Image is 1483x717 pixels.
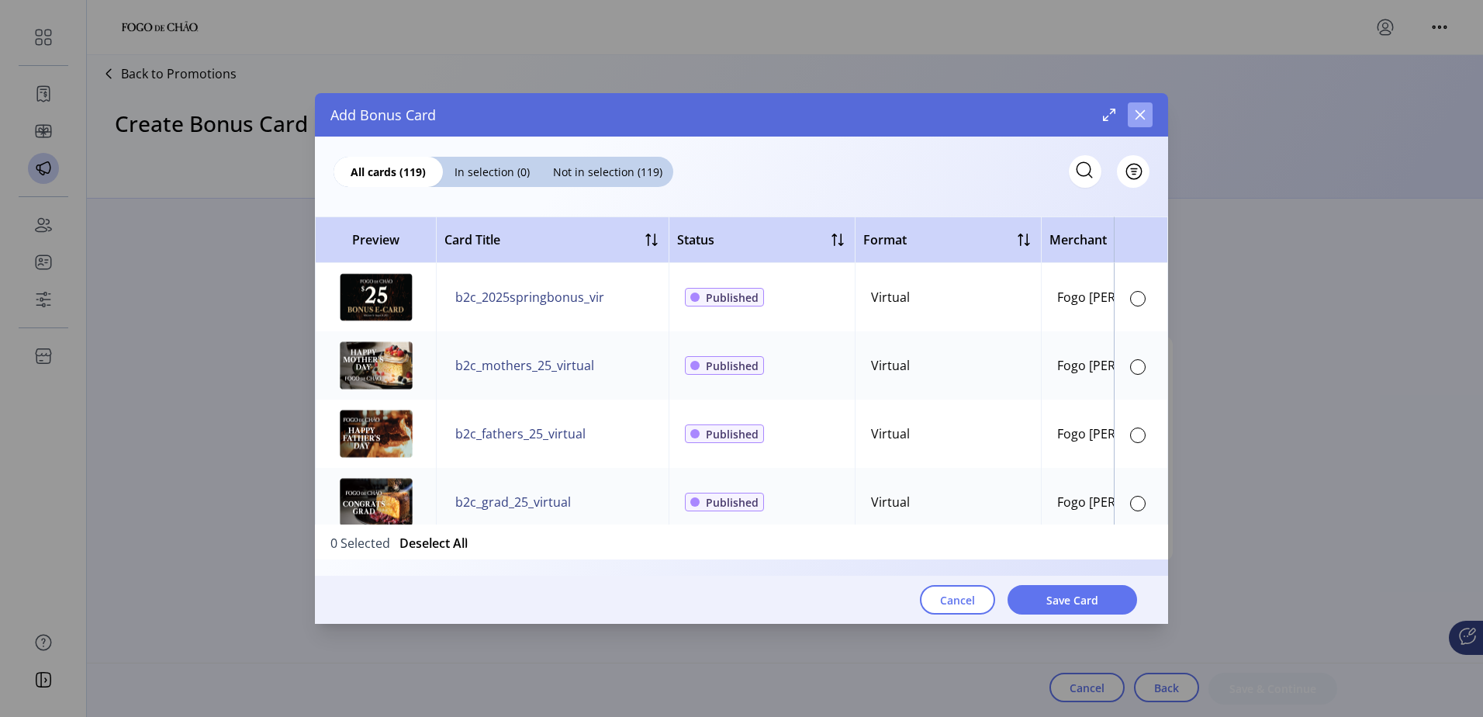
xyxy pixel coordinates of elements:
[871,424,910,443] div: Virtual
[940,592,975,608] span: Cancel
[1057,356,1185,375] div: Fogo [PERSON_NAME]
[323,230,428,249] span: Preview
[452,353,597,378] button: b2c_mothers_25_virtual
[920,585,995,615] button: Cancel
[1057,493,1185,511] div: Fogo [PERSON_NAME]
[443,164,541,180] span: In selection (0)
[871,493,910,511] div: Virtual
[337,339,415,392] img: preview
[455,288,604,307] span: b2c_2025springbonus_vir
[330,105,436,126] span: Add Bonus Card
[871,288,910,307] div: Virtual
[455,356,594,375] span: b2c_mothers_25_virtual
[399,534,468,552] button: Deselect All
[871,356,910,375] div: Virtual
[1057,288,1185,307] div: Fogo [PERSON_NAME]
[443,157,541,187] div: In selection (0)
[677,230,714,249] div: Status
[1046,592,1098,608] span: Save Card
[452,285,607,310] button: b2c_2025springbonus_vir
[706,494,759,511] span: Published
[444,230,500,249] span: Card Title
[455,493,571,511] span: b2c_grad_25_virtual
[334,157,443,187] div: All cards (119)
[706,289,759,306] span: Published
[541,157,673,187] div: Not in selection (119)
[334,164,443,180] span: All cards (119)
[337,407,415,460] img: preview
[706,358,759,374] span: Published
[452,490,574,514] button: b2c_grad_25_virtual
[1117,155,1149,188] button: Filter Button
[541,164,673,180] span: Not in selection (119)
[452,421,589,446] button: b2c_fathers_25_virtual
[1049,230,1107,249] span: Merchant
[330,534,390,550] span: 0 Selected
[1057,424,1185,443] div: Fogo [PERSON_NAME]
[1097,102,1122,127] button: Maximize
[455,424,586,443] span: b2c_fathers_25_virtual
[337,271,415,324] img: preview
[863,230,907,249] span: Format
[337,476,415,528] img: preview
[1008,585,1137,615] button: Save Card
[706,426,759,442] span: Published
